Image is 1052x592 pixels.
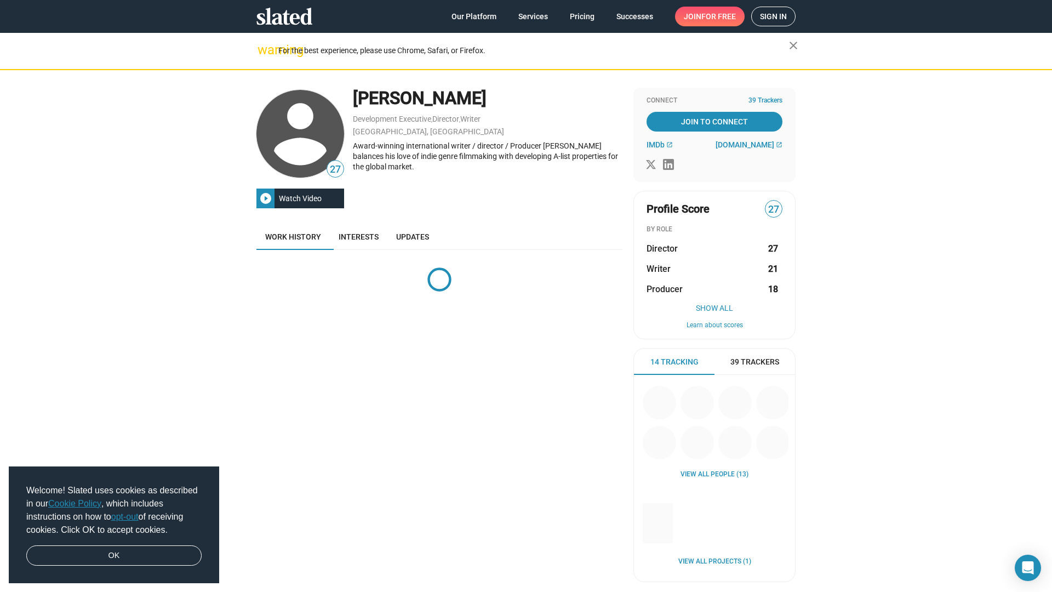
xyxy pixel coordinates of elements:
[647,321,782,330] button: Learn about scores
[647,96,782,105] div: Connect
[258,43,271,56] mat-icon: warning
[768,263,778,275] strong: 21
[111,512,139,521] a: opt-out
[650,357,699,367] span: 14 Tracking
[431,117,432,123] span: ,
[451,7,496,26] span: Our Platform
[339,232,379,241] span: Interests
[678,557,751,566] a: View all Projects (1)
[460,115,481,123] a: Writer
[647,283,683,295] span: Producer
[353,115,431,123] a: Development Executive
[353,141,622,172] div: Award-winning international writer / director / Producer [PERSON_NAME] balances his love of indie...
[730,357,779,367] span: 39 Trackers
[265,232,321,241] span: Work history
[647,225,782,234] div: BY ROLE
[647,140,673,149] a: IMDb
[751,7,796,26] a: Sign in
[768,283,778,295] strong: 18
[510,7,557,26] a: Services
[48,499,101,508] a: Cookie Policy
[561,7,603,26] a: Pricing
[768,243,778,254] strong: 27
[765,202,782,217] span: 27
[1015,555,1041,581] div: Open Intercom Messenger
[681,470,748,479] a: View all People (13)
[443,7,505,26] a: Our Platform
[387,224,438,250] a: Updates
[9,466,219,584] div: cookieconsent
[570,7,594,26] span: Pricing
[787,39,800,52] mat-icon: close
[701,7,736,26] span: for free
[256,189,344,208] button: Watch Video
[748,96,782,105] span: 39 Trackers
[647,202,710,217] span: Profile Score
[353,127,504,136] a: [GEOGRAPHIC_DATA], [GEOGRAPHIC_DATA]
[666,141,673,148] mat-icon: open_in_new
[647,243,678,254] span: Director
[26,545,202,566] a: dismiss cookie message
[259,192,272,205] mat-icon: play_circle_filled
[278,43,789,58] div: For the best experience, please use Chrome, Safari, or Firefox.
[716,140,782,149] a: [DOMAIN_NAME]
[675,7,745,26] a: Joinfor free
[649,112,780,132] span: Join To Connect
[647,140,665,149] span: IMDb
[396,232,429,241] span: Updates
[275,189,326,208] div: Watch Video
[684,7,736,26] span: Join
[647,304,782,312] button: Show All
[616,7,653,26] span: Successes
[647,263,671,275] span: Writer
[647,112,782,132] a: Join To Connect
[256,224,330,250] a: Work history
[716,140,774,149] span: [DOMAIN_NAME]
[26,484,202,537] span: Welcome! Slated uses cookies as described in our , which includes instructions on how to of recei...
[432,115,459,123] a: Director
[330,224,387,250] a: Interests
[353,87,622,110] div: [PERSON_NAME]
[459,117,460,123] span: ,
[776,141,782,148] mat-icon: open_in_new
[608,7,662,26] a: Successes
[518,7,548,26] span: Services
[327,162,344,177] span: 27
[760,7,787,26] span: Sign in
